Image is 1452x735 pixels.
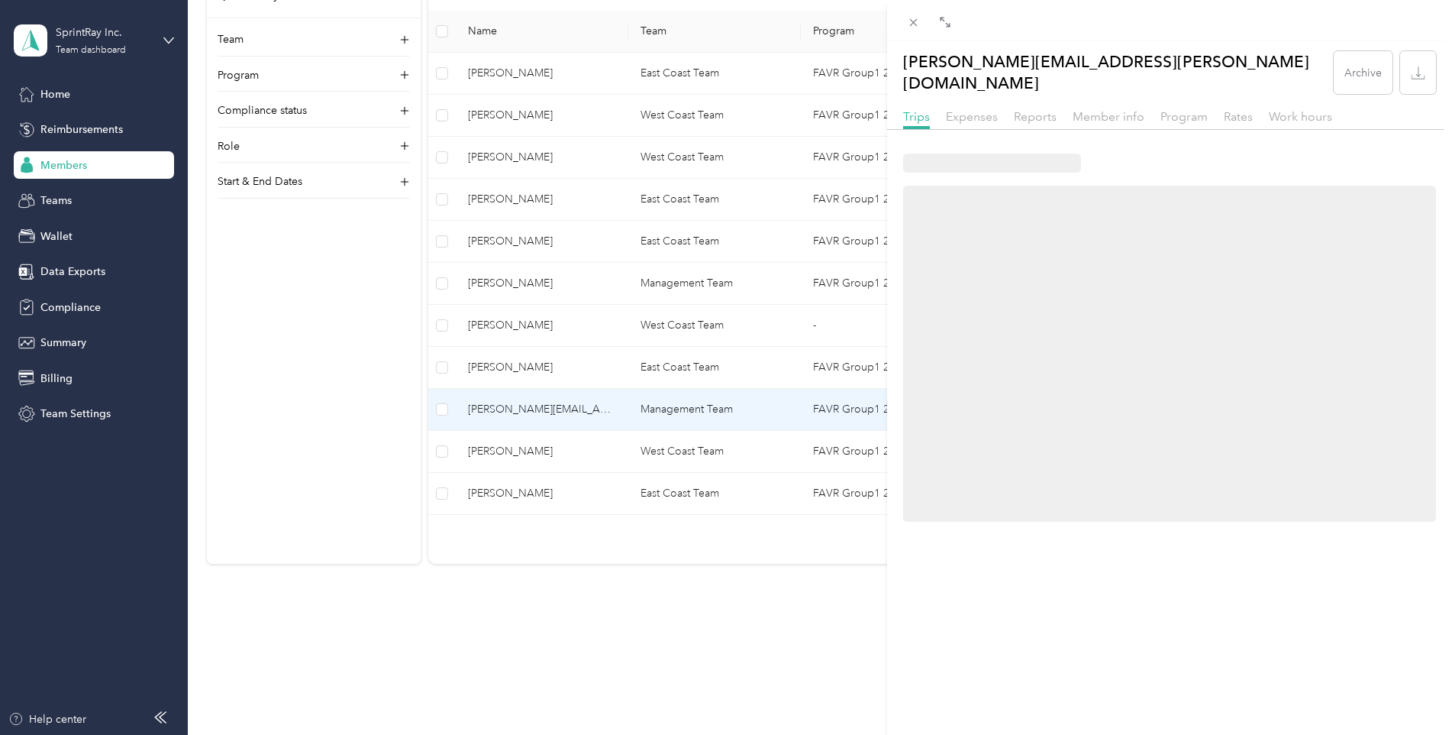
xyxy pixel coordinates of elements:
span: Expenses [946,109,998,124]
button: Archive [1334,51,1392,94]
span: Work hours [1269,109,1332,124]
span: Rates [1224,109,1253,124]
iframe: Everlance-gr Chat Button Frame [1366,649,1452,735]
span: Trips [903,109,930,124]
span: Member info [1073,109,1144,124]
p: [PERSON_NAME][EMAIL_ADDRESS][PERSON_NAME][DOMAIN_NAME] [903,51,1334,94]
span: Program [1160,109,1208,124]
span: Reports [1014,109,1057,124]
